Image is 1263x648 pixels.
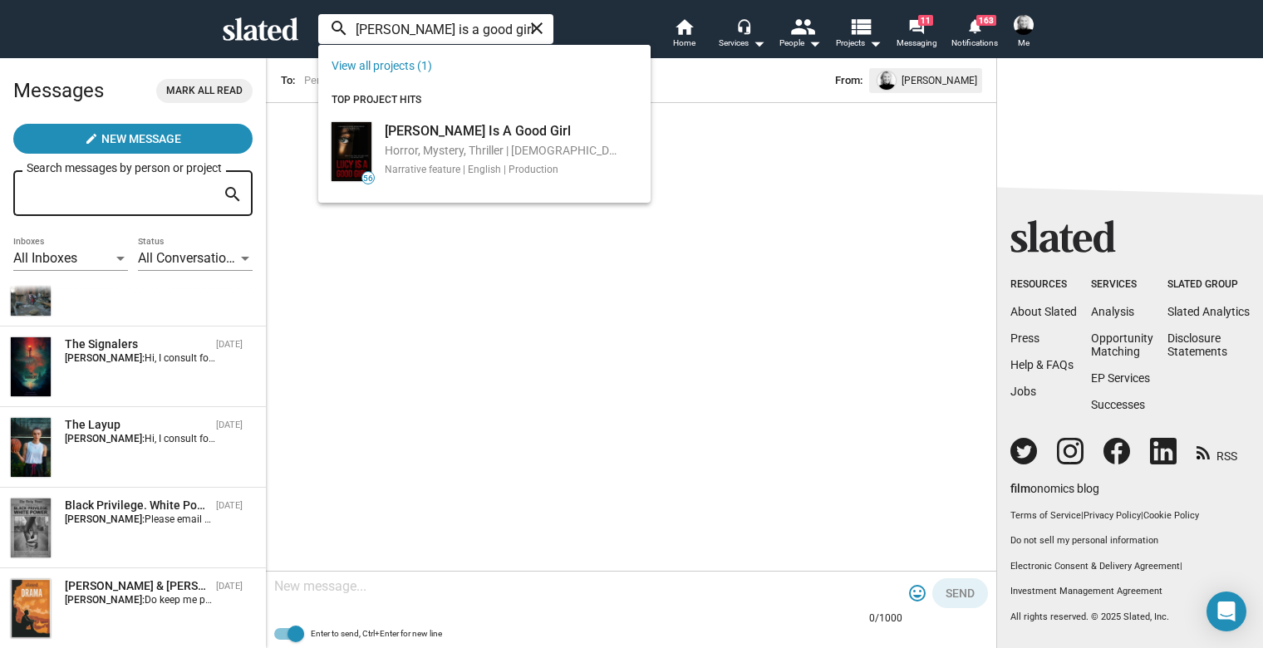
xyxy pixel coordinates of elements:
[385,122,618,140] div: [PERSON_NAME] Is A Good Girl
[65,352,145,364] strong: [PERSON_NAME]:
[1141,510,1143,521] span: |
[1010,305,1077,318] a: About Slated
[829,17,887,53] button: Projects
[1091,305,1134,318] a: Analysis
[385,164,618,177] div: Narrative feature | English | Production
[1010,278,1077,292] div: Resources
[779,33,821,53] div: People
[13,124,253,154] button: New Message
[302,72,609,89] input: Person or project
[1014,15,1034,35] img: Shelly Bancroft
[976,15,996,26] span: 163
[11,579,51,638] img: Daphne & Ambrose Comedy Drama
[65,594,145,606] strong: [PERSON_NAME]:
[216,500,243,511] time: [DATE]
[1167,305,1250,318] a: Slated Analytics
[790,14,814,38] mat-icon: people
[897,33,937,53] span: Messaging
[887,17,946,53] a: 11Messaging
[869,612,902,626] mat-hint: 0/1000
[804,33,824,53] mat-icon: arrow_drop_down
[1206,592,1246,631] div: Open Intercom Messenger
[1004,12,1044,55] button: Shelly BancroftMe
[1180,561,1182,572] span: |
[1010,358,1074,371] a: Help & FAQs
[216,581,243,592] time: [DATE]
[332,122,371,181] img: Lucy Is A Good Girl
[65,433,145,444] strong: [PERSON_NAME]:
[1010,331,1039,345] a: Press
[223,182,243,208] mat-icon: search
[1010,468,1099,497] a: filmonomics blog
[145,594,685,606] span: Do keep me posted [PERSON_NAME]. And email me directly at [EMAIL_ADDRESS][DOMAIN_NAME]. Best, [PE...
[385,143,618,160] div: Horror, Mystery, Thriller | [DEMOGRAPHIC_DATA] protagonist, mystery, rape/sexual abuse, revenge, ...
[966,17,982,33] mat-icon: notifications
[1010,586,1250,598] a: Investment Management Agreement
[156,79,253,103] button: Mark all read
[362,174,374,184] span: 56
[332,59,432,72] a: View all projects (1)
[749,33,769,53] mat-icon: arrow_drop_down
[65,578,209,594] div: Daphne & Ambrose Comedy Drama
[1010,611,1250,624] p: All rights reserved. © 2025 Slated, Inc.
[918,15,933,26] span: 11
[865,33,885,53] mat-icon: arrow_drop_down
[771,17,829,53] button: People
[1081,510,1084,521] span: |
[11,498,51,557] img: Black Privilege. White Power.
[932,578,988,608] button: Send
[848,14,872,38] mat-icon: view_list
[1010,535,1250,547] button: Do not sell my personal information
[1091,398,1145,411] a: Successes
[65,498,209,513] div: Black Privilege. White Power.
[1010,510,1081,521] a: Terms of Service
[13,250,77,266] span: All Inboxes
[1091,371,1150,385] a: EP Services
[1018,33,1030,53] span: Me
[1010,385,1036,398] a: Jobs
[736,18,751,33] mat-icon: headset_mic
[1084,510,1141,521] a: Privacy Policy
[835,71,862,90] span: From:
[527,18,547,38] mat-icon: close
[908,18,924,34] mat-icon: forum
[65,513,145,525] strong: [PERSON_NAME]:
[145,513,717,525] span: Please email me at [EMAIL_ADDRESS][DOMAIN_NAME] and I can send you a list of our requirements wit...
[216,339,243,350] time: [DATE]
[11,337,51,396] img: The Signalers
[11,418,51,477] img: The Layup
[1010,482,1030,495] span: film
[1167,331,1227,358] a: DisclosureStatements
[946,17,1004,53] a: 163Notifications
[1197,439,1237,464] a: RSS
[65,336,209,352] div: The Signalers
[216,420,243,430] time: [DATE]
[655,17,713,53] a: Home
[65,417,209,433] div: The Layup
[318,14,553,44] input: Search people and projects
[674,17,694,37] mat-icon: home
[836,33,882,53] span: Projects
[907,583,927,603] mat-icon: tag_faces
[1143,510,1199,521] a: Cookie Policy
[1091,278,1153,292] div: Services
[311,624,442,644] span: Enter to send, Ctrl+Enter for new line
[1091,331,1153,358] a: OpportunityMatching
[138,250,240,266] span: All Conversations
[166,82,243,100] span: Mark all read
[877,71,896,90] img: undefined
[13,71,104,110] h2: Messages
[1010,561,1180,572] a: Electronic Consent & Delivery Agreement
[902,71,977,90] span: [PERSON_NAME]
[318,87,651,114] div: TOP PROJECT HITS
[719,33,765,53] div: Services
[673,33,695,53] span: Home
[951,33,998,53] span: Notifications
[1167,278,1250,292] div: Slated Group
[946,578,975,608] span: Send
[713,17,771,53] button: Services
[85,132,98,145] mat-icon: create
[101,124,181,154] span: New Message
[281,74,295,86] span: To:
